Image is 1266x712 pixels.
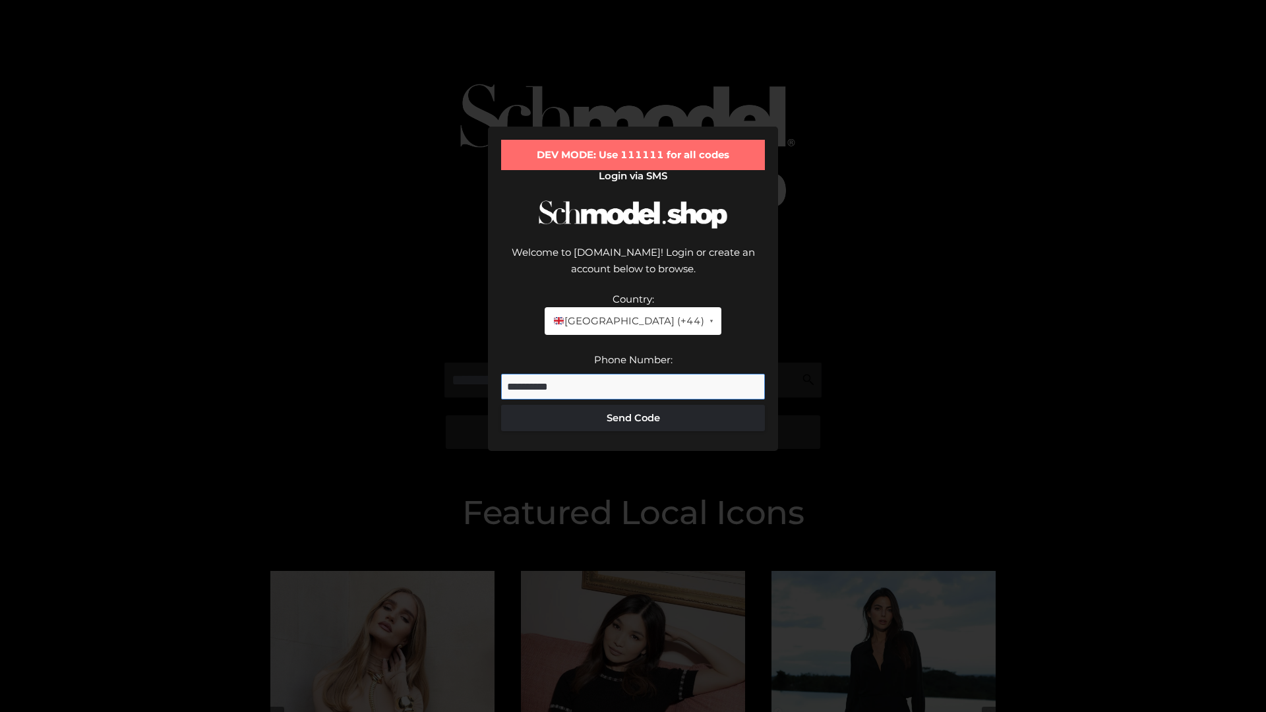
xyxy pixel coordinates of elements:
[594,353,673,366] label: Phone Number:
[534,189,732,241] img: Schmodel Logo
[553,312,704,330] span: [GEOGRAPHIC_DATA] (+44)
[501,170,765,182] h2: Login via SMS
[501,405,765,431] button: Send Code
[613,293,654,305] label: Country:
[554,316,564,326] img: 🇬🇧
[501,244,765,291] div: Welcome to [DOMAIN_NAME]! Login or create an account below to browse.
[501,140,765,170] div: DEV MODE: Use 111111 for all codes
